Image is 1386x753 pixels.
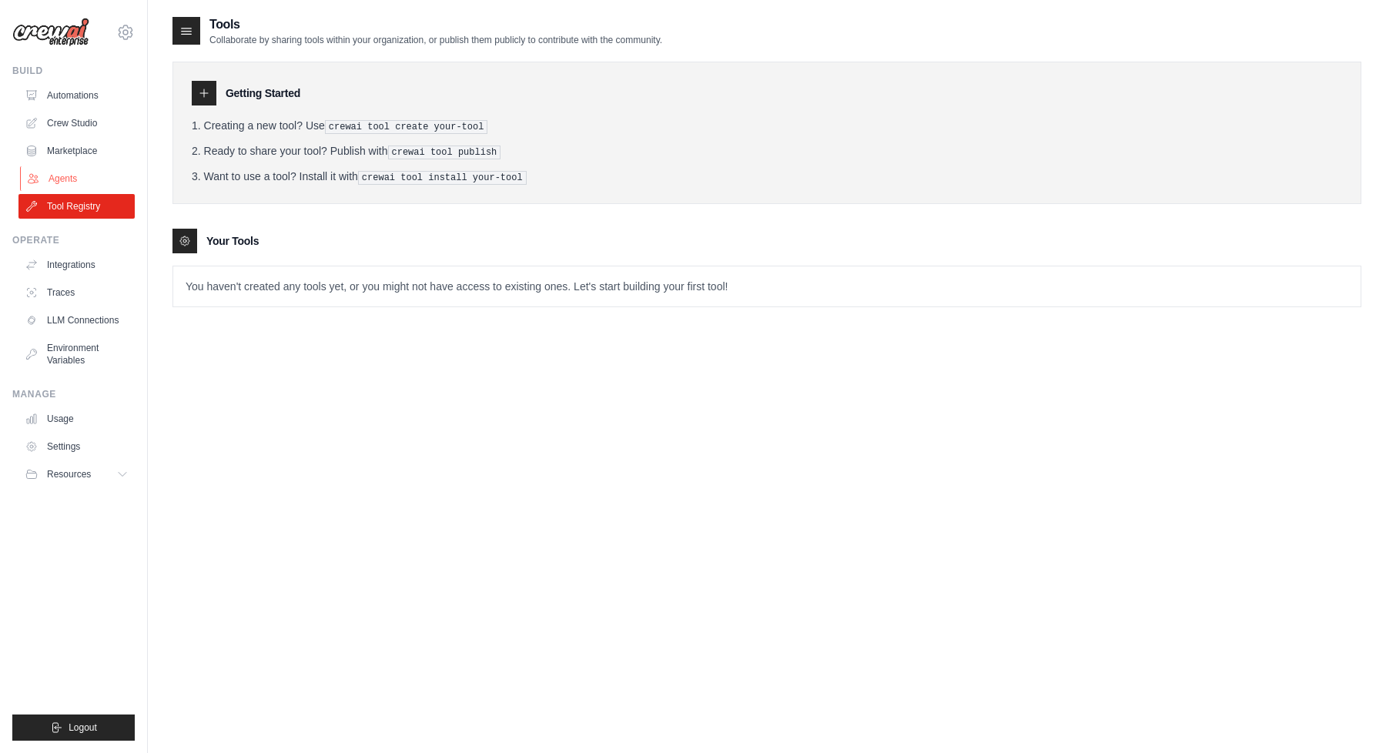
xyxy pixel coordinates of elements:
[20,166,136,191] a: Agents
[18,434,135,459] a: Settings
[226,85,300,101] h3: Getting Started
[18,280,135,305] a: Traces
[12,18,89,47] img: Logo
[12,715,135,741] button: Logout
[18,139,135,163] a: Marketplace
[47,468,91,480] span: Resources
[69,721,97,734] span: Logout
[388,146,501,159] pre: crewai tool publish
[12,65,135,77] div: Build
[12,388,135,400] div: Manage
[325,120,488,134] pre: crewai tool create your-tool
[173,266,1361,306] p: You haven't created any tools yet, or you might not have access to existing ones. Let's start bui...
[206,233,259,249] h3: Your Tools
[192,143,1342,159] li: Ready to share your tool? Publish with
[18,253,135,277] a: Integrations
[358,171,527,185] pre: crewai tool install your-tool
[192,118,1342,134] li: Creating a new tool? Use
[18,407,135,431] a: Usage
[18,336,135,373] a: Environment Variables
[209,15,662,34] h2: Tools
[192,169,1342,185] li: Want to use a tool? Install it with
[18,462,135,487] button: Resources
[18,111,135,136] a: Crew Studio
[18,308,135,333] a: LLM Connections
[12,234,135,246] div: Operate
[209,34,662,46] p: Collaborate by sharing tools within your organization, or publish them publicly to contribute wit...
[18,83,135,108] a: Automations
[18,194,135,219] a: Tool Registry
